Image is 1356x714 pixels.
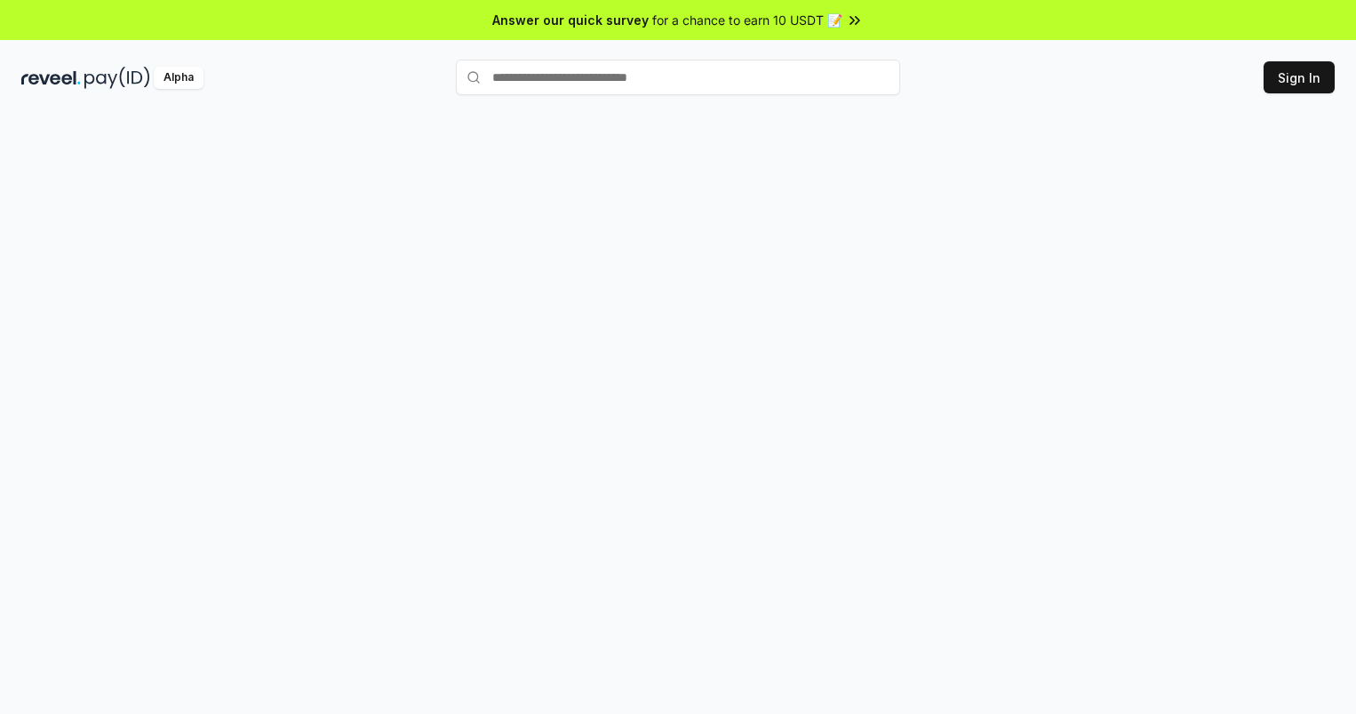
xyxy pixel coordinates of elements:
button: Sign In [1264,61,1335,93]
span: Answer our quick survey [492,11,649,29]
div: Alpha [154,67,203,89]
span: for a chance to earn 10 USDT 📝 [652,11,842,29]
img: pay_id [84,67,150,89]
img: reveel_dark [21,67,81,89]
